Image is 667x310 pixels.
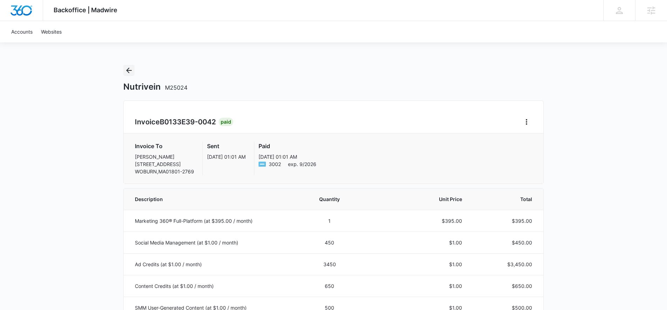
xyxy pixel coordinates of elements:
p: Social Media Management (at $1.00 / month) [135,239,290,246]
h2: Invoice [135,117,219,127]
td: 450 [299,232,360,253]
span: Description [135,195,290,203]
span: American Express ending with [269,160,281,168]
p: Content Credits (at $1.00 / month) [135,282,290,290]
button: Home [521,116,532,128]
h1: Nutrivein [123,82,187,92]
div: Paid [219,118,233,126]
h3: Paid [259,142,316,150]
p: $1.00 [369,261,462,268]
p: $3,450.00 [479,261,532,268]
h3: Invoice To [135,142,194,150]
span: Unit Price [369,195,462,203]
p: Ad Credits (at $1.00 / month) [135,261,290,268]
span: M25024 [165,84,187,91]
p: $395.00 [479,217,532,225]
td: 3450 [299,253,360,275]
p: [DATE] 01:01 AM [259,153,316,160]
p: $395.00 [369,217,462,225]
h3: Sent [207,142,246,150]
td: 1 [299,210,360,232]
span: Backoffice | Madwire [54,6,117,14]
p: [PERSON_NAME] [STREET_ADDRESS] WOBURN , MA 01801-2769 [135,153,194,175]
p: $1.00 [369,239,462,246]
span: Total [479,195,532,203]
a: Websites [37,21,66,42]
p: [DATE] 01:01 AM [207,153,246,160]
span: Quantity [307,195,352,203]
p: $650.00 [479,282,532,290]
p: Marketing 360® Full-Platform (at $395.00 / month) [135,217,290,225]
span: B0133E39-0042 [160,118,216,126]
td: 650 [299,275,360,297]
p: $1.00 [369,282,462,290]
a: Accounts [7,21,37,42]
button: Back [123,65,135,76]
span: exp. 9/2026 [288,160,316,168]
p: $450.00 [479,239,532,246]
